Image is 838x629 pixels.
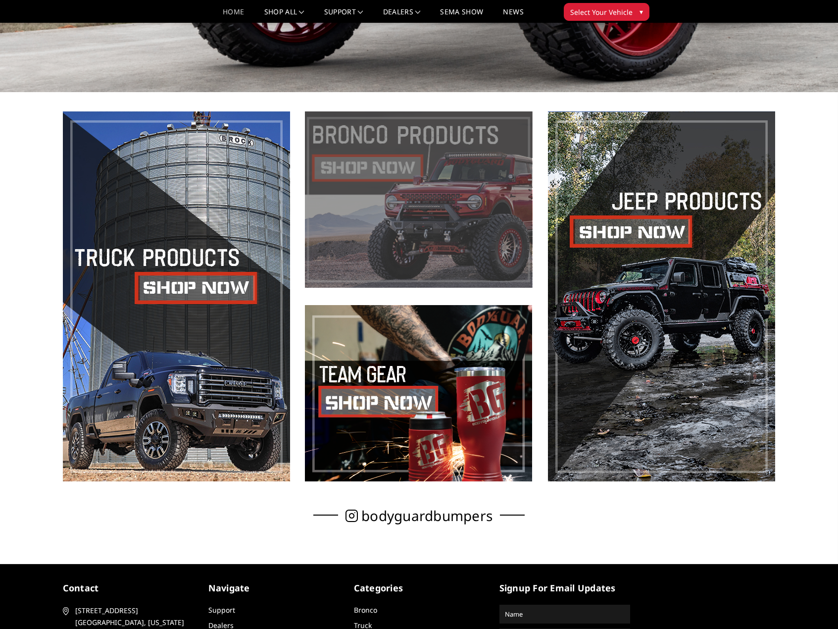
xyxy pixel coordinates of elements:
[208,605,235,615] a: Support
[564,3,649,21] button: Select Your Vehicle
[264,8,304,23] a: shop all
[354,605,377,615] a: Bronco
[63,581,194,595] h5: contact
[640,6,643,17] span: ▾
[208,581,339,595] h5: Navigate
[789,581,838,629] iframe: Chat Widget
[570,7,633,17] span: Select Your Vehicle
[361,511,493,521] span: bodyguardbumpers
[383,8,421,23] a: Dealers
[324,8,363,23] a: Support
[354,581,485,595] h5: Categories
[223,8,244,23] a: Home
[499,581,630,595] h5: signup for email updates
[503,8,523,23] a: News
[440,8,483,23] a: SEMA Show
[501,606,629,622] input: Name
